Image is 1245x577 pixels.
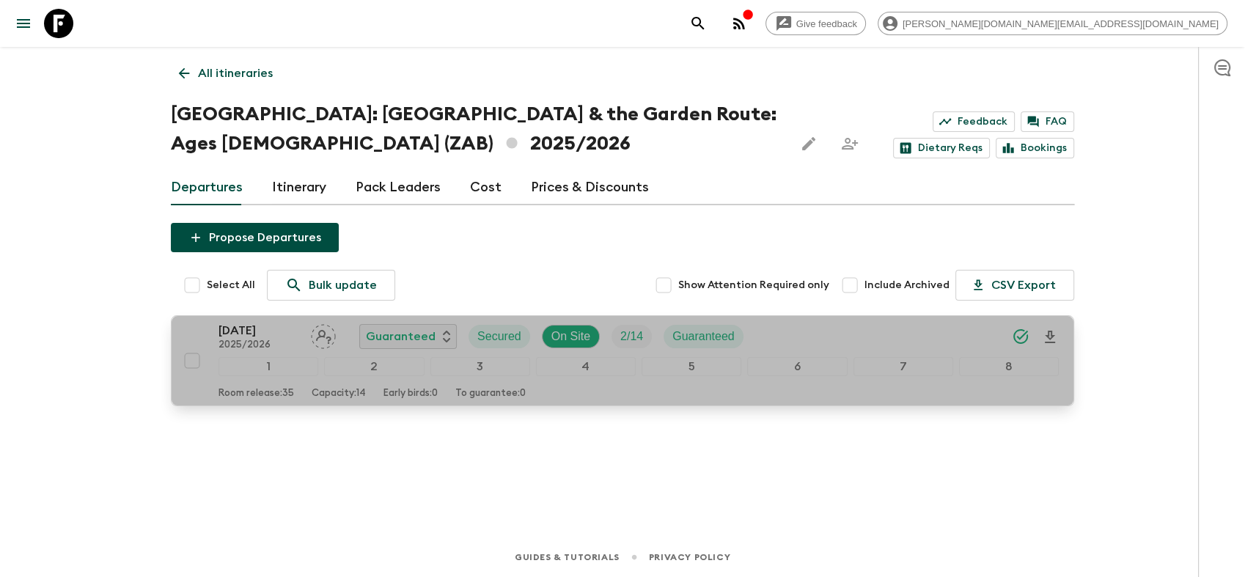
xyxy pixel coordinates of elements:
div: [PERSON_NAME][DOMAIN_NAME][EMAIL_ADDRESS][DOMAIN_NAME] [878,12,1227,35]
a: Guides & Tutorials [515,549,620,565]
div: 6 [747,357,847,376]
h1: [GEOGRAPHIC_DATA]: [GEOGRAPHIC_DATA] & the Garden Route: Ages [DEMOGRAPHIC_DATA] (ZAB) 2025/2026 [171,100,782,158]
p: 2 / 14 [620,328,643,345]
a: Prices & Discounts [531,170,649,205]
a: Departures [171,170,243,205]
div: 1 [218,357,318,376]
div: 4 [536,357,636,376]
a: Cost [470,170,502,205]
div: Secured [469,325,530,348]
a: Dietary Reqs [893,138,990,158]
button: menu [9,9,38,38]
p: 2025/2026 [218,339,299,351]
p: Early birds: 0 [383,388,438,400]
button: [DATE]2025/2026Assign pack leaderGuaranteedSecuredOn SiteTrip FillGuaranteed12345678Room release:... [171,315,1074,406]
span: Assign pack leader [311,328,336,340]
a: All itineraries [171,59,281,88]
p: Secured [477,328,521,345]
p: Bulk update [309,276,377,294]
div: Trip Fill [612,325,652,348]
a: Bulk update [267,270,395,301]
span: Give feedback [788,18,865,29]
div: 2 [324,357,424,376]
a: Give feedback [765,12,866,35]
p: Capacity: 14 [312,388,366,400]
p: To guarantee: 0 [455,388,526,400]
p: Guaranteed [366,328,436,345]
span: [PERSON_NAME][DOMAIN_NAME][EMAIL_ADDRESS][DOMAIN_NAME] [895,18,1227,29]
svg: Download Onboarding [1041,328,1059,346]
a: Pack Leaders [356,170,441,205]
span: Select All [207,278,255,293]
span: Show Attention Required only [678,278,829,293]
span: Share this itinerary [835,129,864,158]
a: Bookings [996,138,1074,158]
a: Privacy Policy [649,549,730,565]
button: Edit this itinerary [794,129,823,158]
a: FAQ [1021,111,1074,132]
a: Feedback [933,111,1015,132]
div: 7 [853,357,953,376]
p: [DATE] [218,322,299,339]
a: Itinerary [272,170,326,205]
p: All itineraries [198,65,273,82]
div: 3 [430,357,530,376]
button: search adventures [683,9,713,38]
button: Propose Departures [171,223,339,252]
p: On Site [551,328,590,345]
span: Include Archived [864,278,950,293]
p: Guaranteed [672,328,735,345]
svg: Synced Successfully [1012,328,1029,345]
div: On Site [542,325,600,348]
p: Room release: 35 [218,388,294,400]
div: 5 [642,357,741,376]
button: CSV Export [955,270,1074,301]
div: 8 [959,357,1059,376]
